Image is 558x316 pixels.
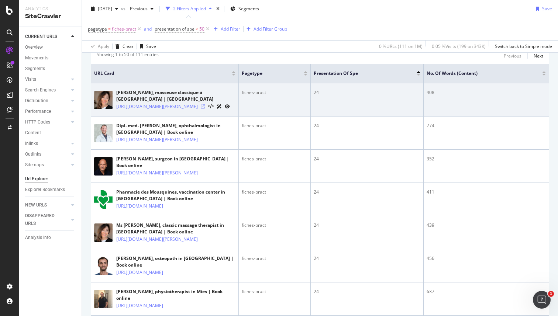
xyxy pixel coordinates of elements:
[244,25,287,34] button: Add Filter Group
[137,41,156,52] button: Save
[116,288,235,302] div: [PERSON_NAME], physiotherapist in Mies | Book online
[97,51,159,60] div: Showing 1 to 50 of 111 entries
[173,6,206,12] div: 2 Filters Applied
[116,189,235,202] div: Pharmacie des Mousquines, vaccination center in [GEOGRAPHIC_DATA] | Book online
[116,222,235,235] div: Ms [PERSON_NAME], classic massage therapist in [GEOGRAPHIC_DATA] | Book online
[94,157,113,176] img: main image
[25,129,76,137] a: Content
[25,118,69,126] a: HTTP Codes
[25,6,76,12] div: Analytics
[242,89,307,96] div: fiches-pract
[116,136,198,143] a: [URL][DOMAIN_NAME][PERSON_NAME]
[25,140,69,147] a: Inlinks
[504,53,521,59] div: Previous
[98,6,112,12] span: 2025 Jul. 18th
[116,156,235,169] div: [PERSON_NAME], surgeon in [GEOGRAPHIC_DATA] | Book online
[25,201,69,209] a: NEW URLS
[25,44,76,51] a: Overview
[116,269,163,276] a: [URL][DOMAIN_NAME]
[242,70,293,77] span: pagetype
[94,190,113,209] img: main image
[25,44,43,51] div: Overview
[127,6,148,12] span: Previous
[208,104,214,109] button: View HTML Source
[25,161,44,169] div: Sitemaps
[98,43,109,49] div: Apply
[127,3,156,15] button: Previous
[94,223,113,242] img: main image
[25,175,48,183] div: Url Explorer
[116,202,163,210] a: [URL][DOMAIN_NAME]
[25,76,69,83] a: Visits
[25,175,76,183] a: Url Explorer
[116,255,235,268] div: [PERSON_NAME], osteopath in [GEOGRAPHIC_DATA] | Book online
[112,24,136,34] span: fiches-pract
[242,156,307,162] div: fiches-pract
[116,122,235,136] div: Dipl. med. [PERSON_NAME], ophthalmologist in [GEOGRAPHIC_DATA] | Book online
[94,124,113,142] img: main image
[123,43,134,49] div: Clear
[25,140,38,147] div: Inlinks
[144,25,152,32] button: and
[217,103,222,110] a: AI Url Details
[94,257,113,275] img: main image
[242,222,307,229] div: fiches-pract
[215,5,221,13] div: times
[427,156,546,162] div: 352
[314,156,420,162] div: 24
[25,65,76,73] a: Segments
[427,222,546,229] div: 439
[25,54,48,62] div: Movements
[242,255,307,262] div: fiches-pract
[25,234,51,242] div: Analysis Info
[163,3,215,15] button: 2 Filters Applied
[155,26,194,32] span: presentation of spe
[25,76,36,83] div: Visits
[314,189,420,195] div: 24
[242,189,307,195] div: fiches-pract
[427,189,546,195] div: 411
[211,25,240,34] button: Add Filter
[108,26,111,32] span: =
[314,288,420,295] div: 24
[427,255,546,262] div: 456
[25,108,51,115] div: Performance
[94,70,230,77] span: URL Card
[25,186,65,194] div: Explorer Bookmarks
[25,97,48,105] div: Distribution
[492,41,552,52] button: Switch back to Simple mode
[495,43,552,49] div: Switch back to Simple mode
[116,302,163,309] a: [URL][DOMAIN_NAME]
[25,129,41,137] div: Content
[379,43,423,49] div: 0 % URLs ( 111 on 1M )
[25,234,76,242] a: Analysis Info
[146,43,156,49] div: Save
[88,3,121,15] button: [DATE]
[196,26,198,32] span: <
[25,12,76,21] div: SiteCrawler
[25,86,69,94] a: Search Engines
[94,290,113,308] img: main image
[534,51,543,60] button: Next
[25,161,69,169] a: Sitemaps
[225,103,230,110] a: URL Inspection
[314,70,406,77] span: presentation of spe
[427,70,531,77] span: No. of Words (Content)
[427,288,546,295] div: 637
[25,86,56,94] div: Search Engines
[534,53,543,59] div: Next
[221,26,240,32] div: Add Filter
[25,54,76,62] a: Movements
[25,212,62,228] div: DISAPPEARED URLS
[25,186,76,194] a: Explorer Bookmarks
[242,122,307,129] div: fiches-pract
[25,97,69,105] a: Distribution
[25,118,50,126] div: HTTP Codes
[116,169,198,177] a: [URL][DOMAIN_NAME][PERSON_NAME]
[25,150,41,158] div: Outlinks
[25,201,47,209] div: NEW URLS
[314,89,420,96] div: 24
[199,24,204,34] span: 50
[427,89,546,96] div: 408
[25,65,45,73] div: Segments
